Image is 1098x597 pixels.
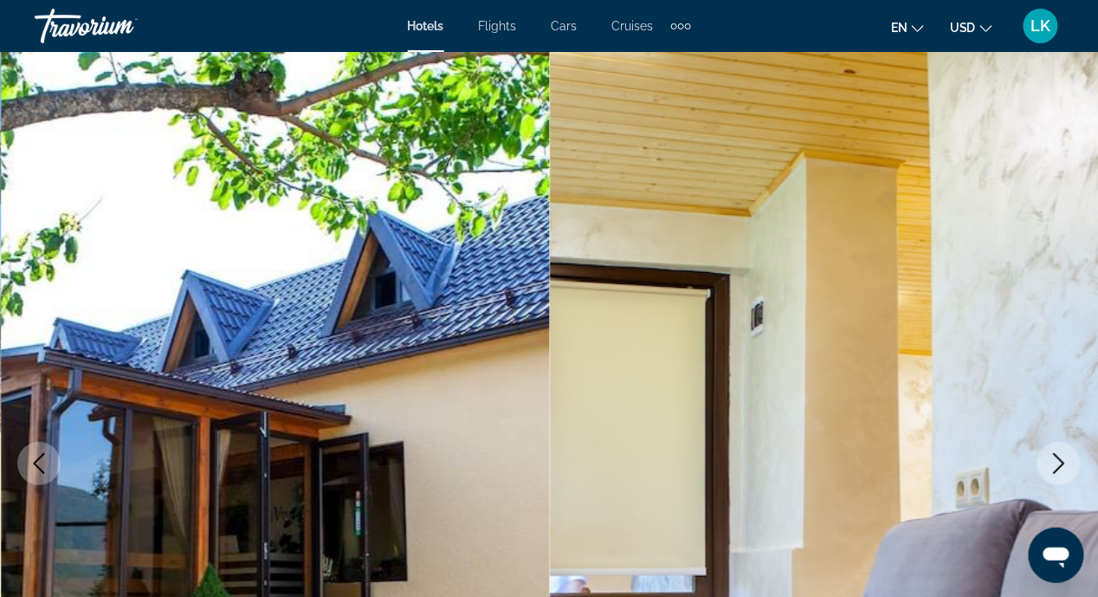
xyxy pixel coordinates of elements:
span: en [891,21,907,35]
button: Change language [891,15,924,40]
iframe: Button to launch messaging window [1029,528,1084,583]
span: LK [1031,17,1051,35]
button: Extra navigation items [671,12,691,40]
a: Cruises [612,19,654,33]
button: Previous image [17,442,61,485]
button: User Menu [1018,8,1063,44]
button: Next image [1037,442,1081,485]
button: Change currency [950,15,992,40]
a: Hotels [408,19,444,33]
a: Travorium [35,3,208,49]
span: USD [950,21,976,35]
a: Cars [552,19,578,33]
a: Flights [479,19,517,33]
